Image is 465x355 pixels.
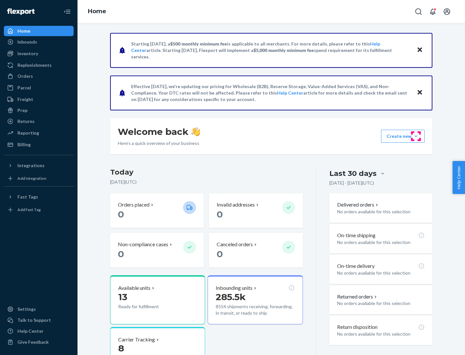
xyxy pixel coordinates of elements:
[17,39,37,45] div: Inbounds
[4,205,74,215] a: Add Fast Tag
[61,5,74,18] button: Close Navigation
[118,336,155,343] p: Carrier Tracking
[7,8,35,15] img: Flexport logo
[337,270,425,276] p: No orders available for this selection
[83,2,111,21] ol: breadcrumbs
[4,192,74,202] button: Fast Tags
[337,262,375,270] p: On-time delivery
[337,293,378,300] button: Returned orders
[170,41,227,46] span: $500 monthly minimum fee
[110,233,204,268] button: Non-compliance cases 0
[217,241,253,248] p: Canceled orders
[337,208,425,215] p: No orders available for this selection
[4,337,74,347] button: Give Feedback
[17,73,33,79] div: Orders
[216,303,294,316] p: 8554 shipments receiving, forwarding, in transit, or ready to ship
[17,194,38,200] div: Fast Tags
[217,249,223,259] span: 0
[381,130,425,143] button: Create new
[337,300,425,307] p: No orders available for this selection
[118,209,124,220] span: 0
[426,5,439,18] button: Open notifications
[416,88,424,97] button: Close
[4,105,74,116] a: Prep
[17,130,39,136] div: Reporting
[118,303,178,310] p: Ready for fulfillment
[118,126,200,137] h1: Welcome back
[4,173,74,184] a: Add Integration
[4,83,74,93] a: Parcel
[110,193,204,228] button: Orders placed 0
[110,179,303,185] p: [DATE] ( UTC )
[329,180,374,186] p: [DATE] - [DATE] ( UTC )
[4,60,74,70] a: Replenishments
[277,90,303,96] a: Help Center
[329,168,377,178] div: Last 30 days
[17,328,44,334] div: Help Center
[17,28,30,34] div: Home
[217,201,255,208] p: Invalid addresses
[208,275,303,324] button: Inbounding units285.5k8554 shipments receiving, forwarding, in transit, or ready to ship
[217,209,223,220] span: 0
[17,96,33,103] div: Freight
[337,239,425,246] p: No orders available for this selection
[216,291,246,302] span: 285.5k
[110,275,205,324] button: Available units13Ready for fulfillment
[118,284,150,292] p: Available units
[253,47,314,53] span: $5,000 monthly minimum fee
[337,331,425,337] p: No orders available for this selection
[4,315,74,325] a: Talk to Support
[118,249,124,259] span: 0
[4,326,74,336] a: Help Center
[209,193,303,228] button: Invalid addresses 0
[4,71,74,81] a: Orders
[4,116,74,127] a: Returns
[17,107,27,114] div: Prep
[17,317,51,323] div: Talk to Support
[118,241,168,248] p: Non-compliance cases
[440,5,453,18] button: Open account menu
[131,41,410,60] p: Starting [DATE], a is applicable to all merchants. For more details, please refer to this article...
[17,141,31,148] div: Billing
[4,128,74,138] a: Reporting
[118,140,200,147] p: Here’s a quick overview of your business
[4,139,74,150] a: Billing
[191,127,200,136] img: hand-wave emoji
[337,323,377,331] p: Return disposition
[17,62,52,68] div: Replenishments
[17,162,45,169] div: Integrations
[337,201,379,208] button: Delivered orders
[4,37,74,47] a: Inbounds
[88,8,106,15] a: Home
[17,118,35,125] div: Returns
[17,207,41,212] div: Add Fast Tag
[110,167,303,177] h3: Today
[4,26,74,36] a: Home
[17,50,38,57] div: Inventory
[17,176,46,181] div: Add Integration
[4,48,74,59] a: Inventory
[452,161,465,194] button: Help Center
[17,85,31,91] div: Parcel
[131,83,410,103] p: Effective [DATE], we're updating our pricing for Wholesale (B2B), Reserve Storage, Value-Added Se...
[118,343,124,354] span: 8
[4,304,74,314] a: Settings
[412,5,425,18] button: Open Search Box
[216,284,253,292] p: Inbounding units
[4,94,74,105] a: Freight
[118,291,127,302] span: 13
[337,232,376,239] p: On-time shipping
[17,339,49,345] div: Give Feedback
[118,201,150,208] p: Orders placed
[4,160,74,171] button: Integrations
[416,46,424,55] button: Close
[209,233,303,268] button: Canceled orders 0
[17,306,36,312] div: Settings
